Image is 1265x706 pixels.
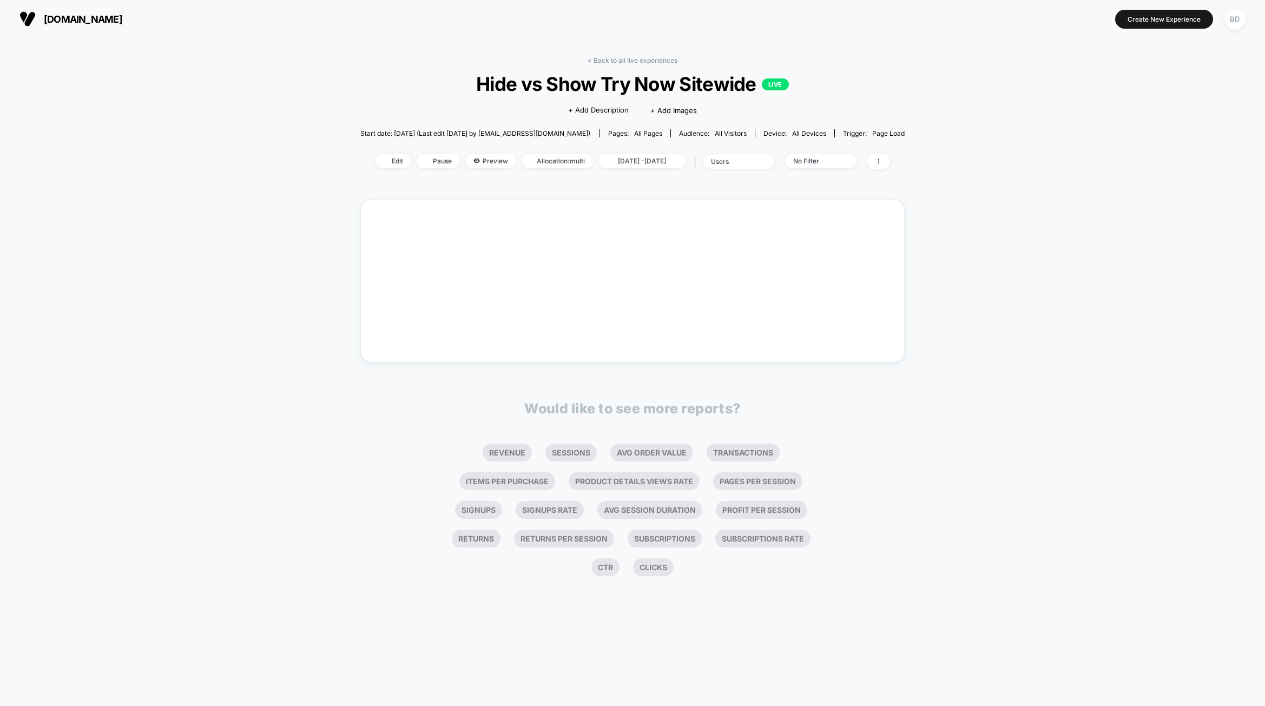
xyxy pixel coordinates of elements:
[514,530,614,547] li: Returns Per Session
[455,501,502,519] li: Signups
[634,129,662,137] span: all pages
[713,472,802,490] li: Pages Per Session
[516,501,584,519] li: Signups Rate
[715,530,811,547] li: Subscriptions Rate
[545,444,597,461] li: Sessions
[792,129,826,137] span: all devices
[793,157,836,165] div: No Filter
[19,11,36,27] img: Visually logo
[387,72,878,95] span: Hide vs Show Try Now Sitewide
[872,129,905,137] span: Page Load
[707,444,780,461] li: Transactions
[1221,8,1249,30] button: BD
[715,129,747,137] span: All Visitors
[44,14,122,25] span: [DOMAIN_NAME]
[459,472,555,490] li: Items Per Purchase
[650,106,697,115] span: + Add Images
[16,10,126,28] button: [DOMAIN_NAME]
[1115,10,1213,29] button: Create New Experience
[375,154,411,168] span: Edit
[762,78,789,90] p: LIVE
[608,129,662,137] div: Pages:
[591,558,620,576] li: Ctr
[633,558,674,576] li: Clicks
[1224,9,1246,30] div: BD
[417,154,460,168] span: Pause
[679,129,747,137] div: Audience:
[610,444,693,461] li: Avg Order Value
[568,105,629,116] span: + Add Description
[465,154,516,168] span: Preview
[360,129,590,137] span: Start date: [DATE] (Last edit [DATE] by [EMAIL_ADDRESS][DOMAIN_NAME])
[628,530,702,547] li: Subscriptions
[755,129,834,137] span: Device:
[452,530,500,547] li: Returns
[598,154,686,168] span: [DATE] - [DATE]
[483,444,532,461] li: Revenue
[716,501,807,519] li: Profit Per Session
[843,129,905,137] div: Trigger:
[524,400,741,417] p: Would like to see more reports?
[588,56,677,64] a: < Back to all live experiences
[691,154,703,169] span: |
[569,472,700,490] li: Product Details Views Rate
[597,501,702,519] li: Avg Session Duration
[711,157,754,166] div: users
[522,154,593,168] span: Allocation: multi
